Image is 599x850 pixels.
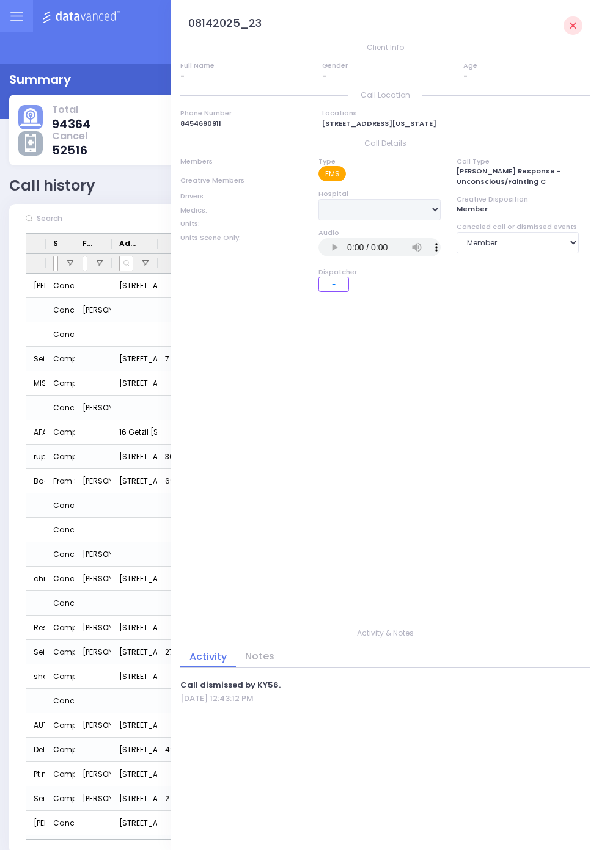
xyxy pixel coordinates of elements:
[112,664,158,689] div: [STREET_ADDRESS][PERSON_NAME][US_STATE]
[53,791,90,807] div: Complete
[26,347,573,371] div: Press SPACE to select this row.
[75,469,112,493] div: [PERSON_NAME] חיים הערש ווייס
[322,71,449,81] div: -
[180,90,590,101] p: Call Location
[318,228,441,238] div: Audio
[26,664,573,689] div: Press SPACE to select this row.
[26,664,46,689] div: shoulder pain
[53,449,90,465] div: Complete
[53,278,90,294] div: Canceled
[119,256,133,271] input: Address Filter Input
[26,542,573,567] div: Press SPACE to select this row.
[53,693,90,709] div: Canceled
[180,138,590,149] p: Call Details
[26,420,573,445] div: Press SPACE to select this row.
[180,679,587,691] div: Call dismissed by KY56.
[75,713,112,738] div: [PERSON_NAME]
[457,222,579,232] div: Canceled call or dismissed events
[112,786,158,811] div: [STREET_ADDRESS]
[9,175,95,197] div: Call history
[26,616,46,640] div: Respiratory Distress
[53,644,90,660] div: Complete
[112,640,158,664] div: [STREET_ADDRESS]
[52,118,91,130] span: 94364
[65,258,75,268] button: Open Filter Menu
[26,347,46,371] div: Seizures
[180,191,303,202] div: Drivers:
[26,445,46,469] div: ruptured [MEDICAL_DATA]
[141,258,150,268] button: Open Filter Menu
[322,60,449,71] div: Gender
[33,208,216,230] input: Search
[158,445,172,469] div: 30 Year
[318,189,441,199] div: Hospital
[457,166,579,186] div: [PERSON_NAME] Response - Unconscious/Fainting C
[26,713,46,738] div: AUTOMATIC FIRE ALARM
[53,522,90,538] div: Canceled
[112,445,158,469] div: [STREET_ADDRESS][PERSON_NAME][US_STATE]
[322,118,590,129] div: [STREET_ADDRESS][US_STATE]
[75,298,112,322] div: [PERSON_NAME] [PERSON_NAME]
[26,298,573,322] div: Press SPACE to select this row.
[112,371,158,396] div: [STREET_ADDRESS][US_STATE]
[26,689,573,713] div: Press SPACE to select this row.
[75,762,112,786] div: [PERSON_NAME] ר' [PERSON_NAME]
[26,322,573,347] div: Press SPACE to select this row.
[26,786,573,811] div: Press SPACE to select this row.
[53,766,90,782] div: Complete
[9,70,71,89] div: Summary
[53,620,90,636] div: Complete
[53,473,97,489] div: From Scene
[26,518,573,542] div: Press SPACE to select this row.
[180,71,307,81] div: -
[53,351,90,367] div: Complete
[53,238,58,249] span: Status
[26,762,46,786] div: Pt not feeling well
[53,742,90,758] div: Complete
[26,738,46,762] div: Delta Response - Breathing Problems D
[188,16,262,31] h3: 08142025_23
[26,811,46,835] div: [PERSON_NAME] Response - Abdominal Pain C
[26,640,573,664] div: Press SPACE to select this row.
[180,205,303,216] div: Medics:
[53,302,90,318] div: Canceled
[53,256,58,271] input: Status Filter Input
[180,233,303,243] div: Units Scene Only:
[180,219,303,229] div: Units:
[180,650,236,664] a: Activity
[52,144,87,156] span: 52516
[26,811,573,835] div: Press SPACE to select this row.
[26,786,46,811] div: Seizures
[180,156,303,167] div: Members
[26,445,573,469] div: Press SPACE to select this row.
[180,628,590,639] p: Activity & Notes
[26,738,573,762] div: Press SPACE to select this row.
[318,166,346,181] div: EMS
[26,274,573,298] div: Press SPACE to select this row.
[158,347,172,371] div: 7 Y
[26,469,573,493] div: Press SPACE to select this row.
[112,713,158,738] div: [STREET_ADDRESS]
[26,420,46,445] div: AFAC - Automatic Alarm Comm - Automatic Alarm-Comm/Multi
[52,104,91,116] span: Total
[26,274,46,298] div: [PERSON_NAME] Response - Unconscious/Fainting C
[53,327,90,343] div: Canceled
[53,424,90,440] div: Complete
[75,640,112,664] div: [PERSON_NAME] [PERSON_NAME]
[26,567,573,591] div: Press SPACE to select this row.
[180,692,587,704] div: [DATE] 12:43:12 PM
[75,396,112,420] div: [PERSON_NAME] [PERSON_NAME]
[53,571,90,587] div: Canceled
[26,396,573,420] div: Press SPACE to select this row.
[75,786,112,811] div: [PERSON_NAME] [PERSON_NAME]
[52,130,87,142] span: Cancel
[26,762,573,786] div: Press SPACE to select this row.
[457,194,579,205] div: Creative Disposition
[53,400,90,416] div: Canceled
[20,108,41,126] img: total-cause.svg
[180,175,303,186] div: Creative Members
[53,498,90,514] div: Canceled
[112,616,158,640] div: [STREET_ADDRESS]
[180,60,307,71] div: Full Name
[26,371,573,396] div: Press SPACE to select this row.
